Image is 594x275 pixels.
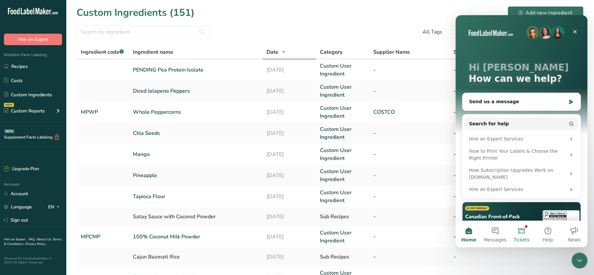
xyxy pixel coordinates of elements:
iframe: Intercom live chat [572,253,587,268]
a: - [373,193,446,200]
span: Supplier Name [373,48,410,56]
div: BETA [4,129,15,133]
a: Pineapple [133,171,259,179]
span: Supplier Code [453,48,488,56]
a: COSTCO [373,108,446,116]
button: Tickets [53,206,79,232]
span: Home [6,222,20,227]
a: [DATE] [266,108,312,116]
input: Search for ingredient [77,25,208,39]
a: MPCMP [81,233,125,241]
a: Custom User Ingredient [320,229,365,245]
div: Sub Recipes [320,213,365,221]
div: Close [113,11,125,22]
a: - [373,171,446,179]
a: [DATE] [266,150,312,158]
div: EN [48,203,62,211]
a: - [373,129,446,137]
div: Custom Reports [4,107,45,114]
a: - [373,233,446,241]
div: Powered By FoodLabelMaker © 2025 All Rights Reserved [4,257,62,264]
div: Live Webinar: Canadian FoP Labeling [7,187,125,270]
a: - [453,233,526,241]
a: - [453,150,526,158]
a: Diced Jalapeno Peppers [133,87,259,95]
a: Custom User Ingredient [320,146,365,162]
a: About Us . [37,237,52,242]
div: Sub Recipes [320,253,365,261]
a: [DATE] [266,129,312,137]
a: - [453,66,526,74]
a: - [453,193,526,200]
a: PENDING Pea Protein Isolate [133,66,259,74]
a: [DATE] [266,66,312,74]
div: [DATE] [266,253,312,261]
a: [DATE] [266,171,312,179]
a: Custom User Ingredient [320,168,365,183]
a: Custom User Ingredient [320,83,365,99]
a: - [373,66,446,74]
a: [DATE] [266,87,312,95]
span: Category [320,48,342,56]
div: NEW [4,103,14,107]
a: Hire an Expert . [4,237,27,242]
a: [DATE] [266,193,312,200]
span: Date [266,48,278,56]
a: [DATE] [266,233,312,241]
div: - [453,253,526,261]
a: Whole Peppercorns [133,108,259,116]
a: FAQ . [29,237,37,242]
div: Satay Sauce with Coconut Powder [133,213,259,221]
a: - [453,108,526,116]
div: - [373,213,446,221]
button: Help [79,206,106,232]
span: Help [87,222,98,227]
a: Custom User Ingredient [320,125,365,141]
button: Hire an Expert [4,34,62,45]
a: Tapioca Flour [133,193,259,200]
iframe: Intercom live chat [455,15,587,247]
div: - [373,253,446,261]
a: Terms & Conditions . [4,237,62,246]
div: Upgrade Plan [4,166,39,172]
button: Add new ingredient [508,6,583,19]
a: - [453,171,526,179]
h1: Custom Ingredients (151) [77,5,195,20]
div: Add new ingredient [518,9,573,17]
a: - [453,129,526,137]
a: Custom User Ingredient [320,189,365,204]
span: News [112,222,125,227]
button: News [106,206,132,232]
a: Language [4,201,32,213]
img: Live Webinar: Canadian FoP Labeling [7,187,125,233]
span: Ingredient code [81,48,124,56]
a: Custom User Ingredient [320,62,365,78]
a: Mango [133,150,259,158]
a: Chia Seeds [133,129,259,137]
div: Cajun Basmati Rice [133,253,259,261]
div: [DATE] [266,213,312,221]
a: - [373,150,446,158]
a: 100% Coconut Milk Powder [133,233,259,241]
a: MPWP [81,108,125,116]
div: - [453,213,526,221]
span: Tickets [58,222,74,227]
button: Messages [26,206,53,232]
